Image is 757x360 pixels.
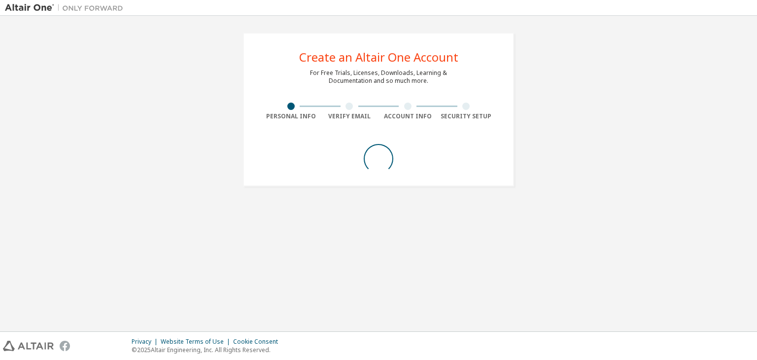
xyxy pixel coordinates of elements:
[132,338,161,346] div: Privacy
[5,3,128,13] img: Altair One
[320,112,379,120] div: Verify Email
[378,112,437,120] div: Account Info
[310,69,447,85] div: For Free Trials, Licenses, Downloads, Learning & Documentation and so much more.
[3,341,54,351] img: altair_logo.svg
[161,338,233,346] div: Website Terms of Use
[132,346,284,354] p: © 2025 Altair Engineering, Inc. All Rights Reserved.
[437,112,496,120] div: Security Setup
[60,341,70,351] img: facebook.svg
[262,112,320,120] div: Personal Info
[233,338,284,346] div: Cookie Consent
[299,51,458,63] div: Create an Altair One Account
